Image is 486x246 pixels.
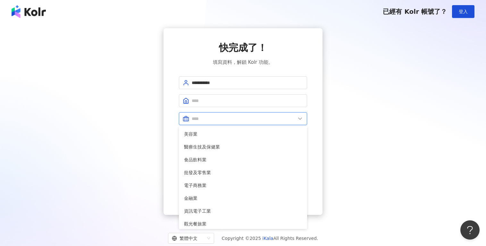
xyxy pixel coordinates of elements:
iframe: Help Scout Beacon - Open [460,220,480,240]
span: 觀光餐旅業 [184,220,302,227]
span: 資訊電子工業 [184,208,302,215]
span: 已經有 Kolr 帳號了？ [383,8,447,15]
div: 繁體中文 [172,233,205,243]
span: 快完成了！ [219,41,267,55]
a: iKala [263,236,273,241]
span: 登入 [459,9,468,14]
button: 登入 [452,5,474,18]
span: 批發及零售業 [184,169,302,176]
span: 填寫資料，解鎖 Kolr 功能。 [213,58,273,66]
img: logo [12,5,46,18]
span: 電子商務業 [184,182,302,189]
span: Copyright © 2025 All Rights Reserved. [222,234,318,242]
span: 美容業 [184,131,302,138]
span: 金融業 [184,195,302,202]
span: 醫療生技及保健業 [184,143,302,150]
span: 食品飲料業 [184,156,302,163]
